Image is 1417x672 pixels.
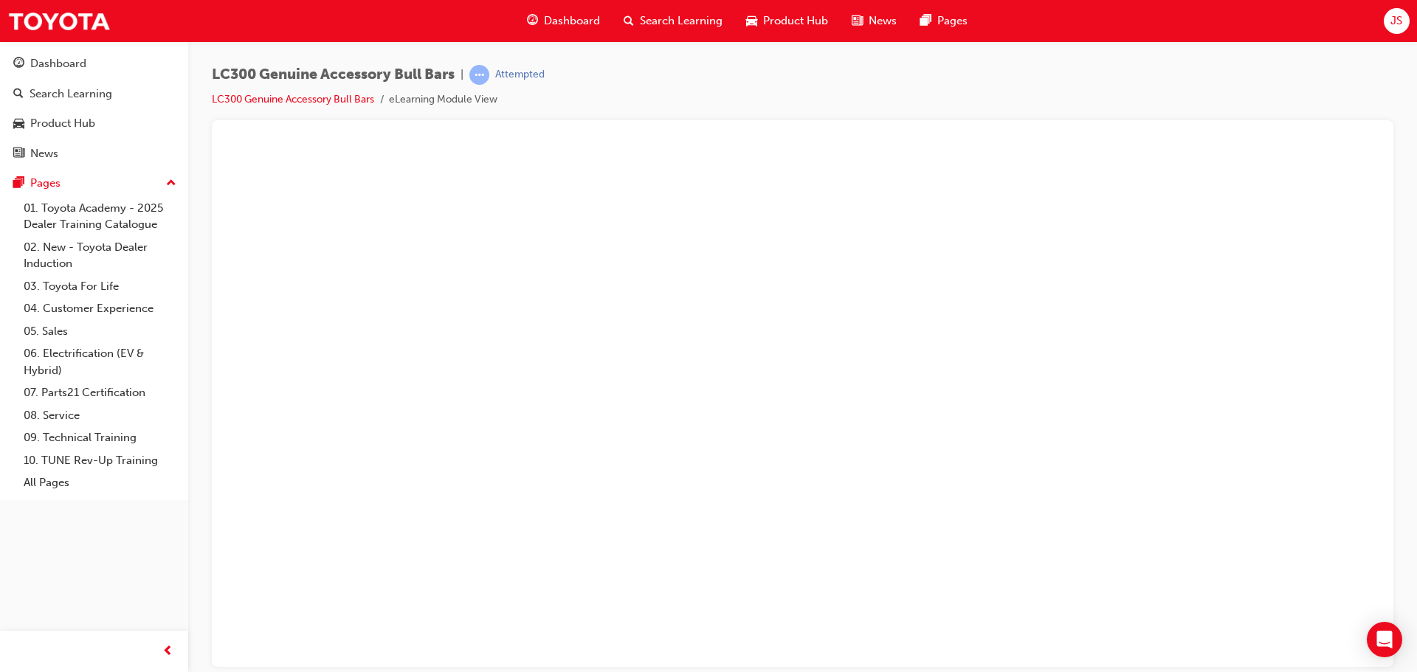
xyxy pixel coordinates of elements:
span: news-icon [852,12,863,30]
a: All Pages [18,471,182,494]
span: search-icon [13,88,24,101]
a: pages-iconPages [909,6,979,36]
a: 10. TUNE Rev-Up Training [18,449,182,472]
a: 09. Technical Training [18,426,182,449]
a: news-iconNews [840,6,909,36]
a: 08. Service [18,404,182,427]
span: LC300 Genuine Accessory Bull Bars [212,66,455,83]
a: guage-iconDashboard [515,6,612,36]
a: 02. New - Toyota Dealer Induction [18,236,182,275]
button: Pages [6,170,182,197]
span: guage-icon [13,58,24,71]
a: search-iconSearch Learning [612,6,734,36]
a: 01. Toyota Academy - 2025 Dealer Training Catalogue [18,197,182,236]
a: 07. Parts21 Certification [18,381,182,404]
a: News [6,140,182,167]
span: search-icon [624,12,634,30]
a: LC300 Genuine Accessory Bull Bars [212,93,374,105]
div: Open Intercom Messenger [1367,622,1402,657]
div: Dashboard [30,55,86,72]
span: news-icon [13,148,24,161]
span: Search Learning [640,13,723,30]
a: car-iconProduct Hub [734,6,840,36]
a: 03. Toyota For Life [18,275,182,298]
span: prev-icon [162,642,173,661]
span: Pages [937,13,968,30]
div: Pages [30,175,61,192]
span: Dashboard [544,13,600,30]
img: Trak [7,4,111,38]
a: 04. Customer Experience [18,297,182,320]
span: car-icon [746,12,757,30]
li: eLearning Module View [389,91,497,108]
span: guage-icon [527,12,538,30]
div: Product Hub [30,115,95,132]
a: 06. Electrification (EV & Hybrid) [18,342,182,381]
a: Dashboard [6,50,182,77]
div: Attempted [495,68,545,82]
span: up-icon [166,174,176,193]
span: JS [1390,13,1402,30]
a: Search Learning [6,80,182,108]
a: 05. Sales [18,320,182,343]
span: Product Hub [763,13,828,30]
span: | [461,66,463,83]
span: learningRecordVerb_ATTEMPT-icon [469,65,489,85]
button: JS [1384,8,1410,34]
button: DashboardSearch LearningProduct HubNews [6,47,182,170]
a: Product Hub [6,110,182,137]
div: News [30,145,58,162]
span: pages-icon [920,12,931,30]
span: News [869,13,897,30]
div: Search Learning [30,86,112,103]
span: car-icon [13,117,24,131]
span: pages-icon [13,177,24,190]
